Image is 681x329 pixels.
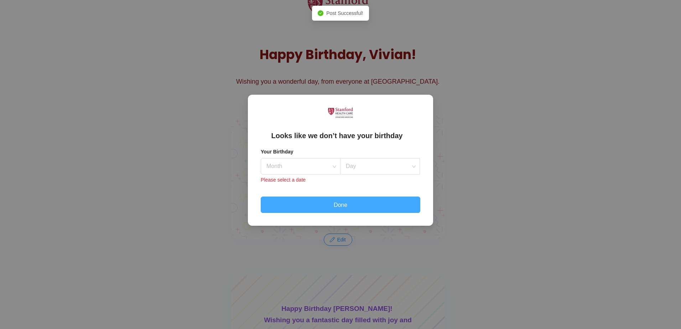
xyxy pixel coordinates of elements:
h4: Your Birthday [261,148,420,156]
span: Please select a date [261,174,306,184]
h2: Looks like we don’t have your birthday [261,131,420,144]
button: Done [261,197,420,213]
img: Greeted [328,108,353,118]
span: Post Successful! [326,10,363,16]
span: check-circle [318,10,323,16]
